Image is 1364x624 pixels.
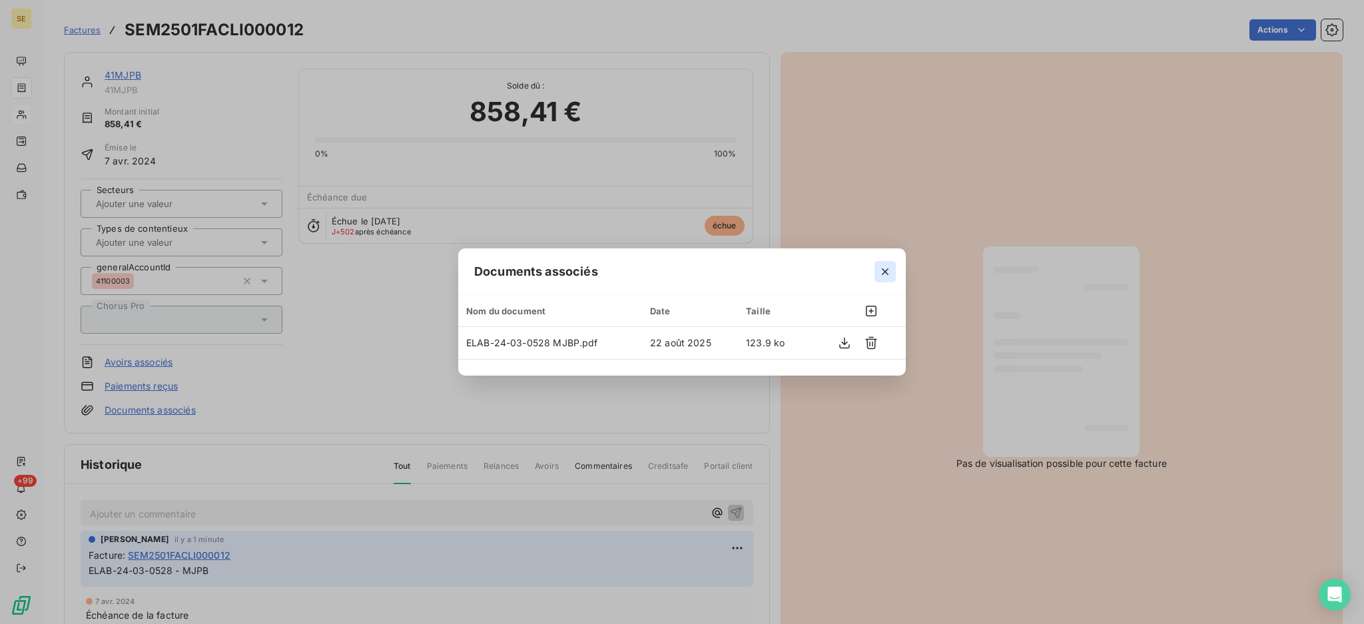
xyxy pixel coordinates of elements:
[474,262,598,280] span: Documents associés
[746,306,798,316] div: Taille
[746,337,785,348] span: 123.9 ko
[466,337,598,348] span: ELAB-24-03-0528 MJBP.pdf
[1319,579,1351,611] div: Open Intercom Messenger
[650,306,730,316] div: Date
[650,337,711,348] span: 22 août 2025
[466,306,634,316] div: Nom du document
